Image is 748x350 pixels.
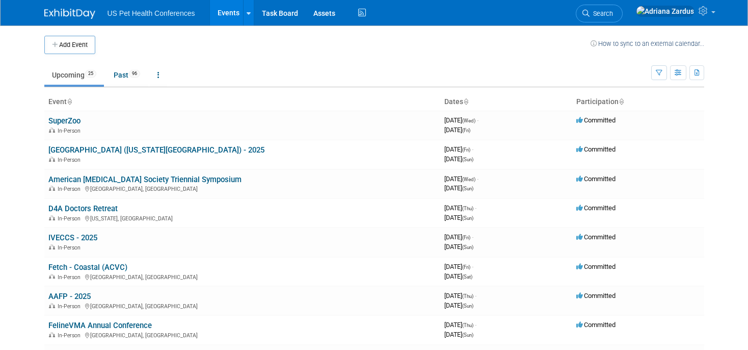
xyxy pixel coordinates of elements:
span: [DATE] [444,184,473,192]
a: AAFP - 2025 [48,292,91,301]
img: In-Person Event [49,157,55,162]
span: 25 [85,70,96,78]
span: [DATE] [444,302,473,309]
span: Committed [576,321,616,329]
span: Committed [576,175,616,183]
span: - [472,145,473,153]
span: (Wed) [462,118,475,123]
a: [GEOGRAPHIC_DATA] ([US_STATE][GEOGRAPHIC_DATA]) - 2025 [48,145,264,155]
span: [DATE] [444,116,478,124]
a: FelineVMA Annual Conference [48,321,152,330]
span: Committed [576,233,616,241]
a: Fetch - Coastal (ACVC) [48,263,127,272]
div: [GEOGRAPHIC_DATA], [GEOGRAPHIC_DATA] [48,302,436,310]
span: (Thu) [462,293,473,299]
span: [DATE] [444,321,476,329]
img: In-Person Event [49,303,55,308]
span: (Sat) [462,274,472,280]
span: [DATE] [444,292,476,299]
img: In-Person Event [49,186,55,191]
span: US Pet Health Conferences [108,9,195,17]
span: Search [590,10,613,17]
a: D4A Doctors Retreat [48,204,118,213]
span: [DATE] [444,263,473,270]
a: Past96 [106,65,148,85]
span: (Fri) [462,235,470,240]
a: IVECCS - 2025 [48,233,97,242]
span: In-Person [58,332,84,339]
span: - [477,116,478,124]
span: [DATE] [444,204,476,212]
span: (Fri) [462,147,470,153]
span: (Fri) [462,264,470,270]
span: [DATE] [444,145,473,153]
span: - [475,204,476,212]
span: [DATE] [444,331,473,338]
span: - [475,292,476,299]
a: How to sync to an external calendar... [591,40,704,47]
span: In-Person [58,244,84,251]
span: - [472,263,473,270]
a: Sort by Participation Type [619,97,624,106]
span: - [472,233,473,241]
span: (Wed) [462,177,475,182]
a: American [MEDICAL_DATA] Society Triennial Symposium [48,175,242,184]
span: In-Person [58,186,84,192]
span: [DATE] [444,233,473,241]
div: [GEOGRAPHIC_DATA], [GEOGRAPHIC_DATA] [48,184,436,192]
th: Participation [572,93,704,111]
span: - [475,321,476,329]
a: Upcoming25 [44,65,104,85]
span: Committed [576,204,616,212]
span: In-Person [58,157,84,163]
a: Sort by Event Name [67,97,72,106]
span: (Sun) [462,303,473,309]
div: [GEOGRAPHIC_DATA], [GEOGRAPHIC_DATA] [48,331,436,339]
span: (Sun) [462,215,473,221]
span: (Thu) [462,206,473,211]
span: [DATE] [444,126,470,134]
th: Dates [440,93,572,111]
img: In-Person Event [49,244,55,249]
div: [GEOGRAPHIC_DATA], [GEOGRAPHIC_DATA] [48,272,436,281]
span: Committed [576,116,616,124]
span: Committed [576,145,616,153]
img: In-Person Event [49,128,55,133]
button: Add Event [44,36,95,54]
span: 96 [129,70,140,78]
span: Committed [576,292,616,299]
span: (Sun) [462,332,473,338]
span: In-Person [58,128,84,134]
span: [DATE] [444,155,473,163]
span: In-Person [58,303,84,310]
th: Event [44,93,440,111]
span: [DATE] [444,243,473,251]
span: In-Person [58,215,84,222]
span: [DATE] [444,175,478,183]
span: - [477,175,478,183]
span: (Thu) [462,322,473,328]
img: In-Person Event [49,215,55,220]
img: In-Person Event [49,274,55,279]
span: (Fri) [462,128,470,133]
img: ExhibitDay [44,9,95,19]
img: In-Person Event [49,332,55,337]
span: Committed [576,263,616,270]
span: (Sun) [462,186,473,191]
span: [DATE] [444,272,472,280]
span: (Sun) [462,157,473,162]
a: Search [576,5,623,22]
span: In-Person [58,274,84,281]
span: [DATE] [444,214,473,221]
a: SuperZoo [48,116,81,126]
span: (Sun) [462,244,473,250]
a: Sort by Start Date [463,97,468,106]
div: [US_STATE], [GEOGRAPHIC_DATA] [48,214,436,222]
img: Adriana Zardus [636,6,694,17]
